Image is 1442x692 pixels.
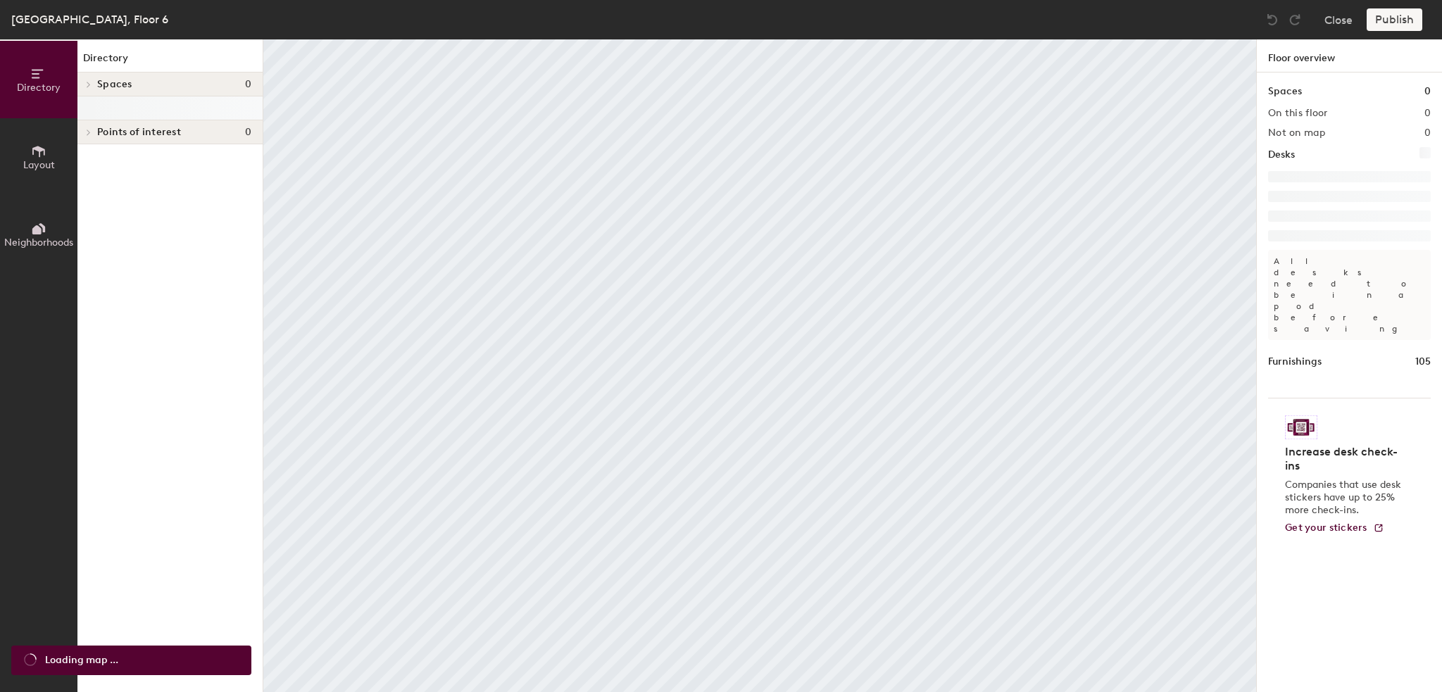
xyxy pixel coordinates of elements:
span: Spaces [97,79,132,90]
h2: Not on map [1268,127,1325,139]
h2: On this floor [1268,108,1328,119]
span: 0 [245,127,251,138]
span: Neighborhoods [4,237,73,249]
p: All desks need to be in a pod before saving [1268,250,1431,340]
span: Loading map ... [45,653,118,668]
span: 0 [245,79,251,90]
h1: Floor overview [1257,39,1442,73]
span: Get your stickers [1285,522,1367,534]
img: Redo [1288,13,1302,27]
h2: 0 [1424,108,1431,119]
h4: Increase desk check-ins [1285,445,1405,473]
h1: 105 [1415,354,1431,370]
span: Directory [17,82,61,94]
h1: Spaces [1268,84,1302,99]
h1: 0 [1424,84,1431,99]
canvas: Map [263,39,1256,692]
p: Companies that use desk stickers have up to 25% more check-ins. [1285,479,1405,517]
img: Sticker logo [1285,415,1317,439]
h1: Directory [77,51,263,73]
h1: Desks [1268,147,1295,163]
div: [GEOGRAPHIC_DATA], Floor 6 [11,11,168,28]
span: Points of interest [97,127,181,138]
a: Get your stickers [1285,522,1384,534]
h2: 0 [1424,127,1431,139]
button: Close [1324,8,1353,31]
h1: Furnishings [1268,354,1322,370]
img: Undo [1265,13,1279,27]
span: Layout [23,159,55,171]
